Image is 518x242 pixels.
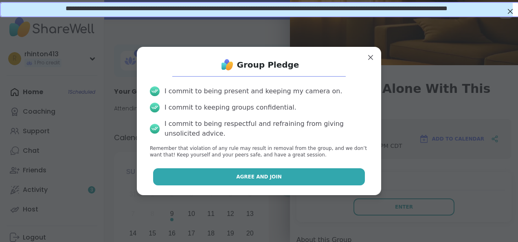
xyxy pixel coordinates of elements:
div: I commit to keeping groups confidential. [165,103,296,112]
button: Agree and Join [153,168,365,185]
h1: Group Pledge [237,59,299,70]
div: I commit to being respectful and refraining from giving unsolicited advice. [165,119,368,139]
img: ShareWell Logo [219,57,235,73]
span: Agree and Join [236,173,282,180]
div: I commit to being present and keeping my camera on. [165,86,342,96]
p: Remember that violation of any rule may result in removal from the group, and we don’t want that!... [150,145,368,159]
